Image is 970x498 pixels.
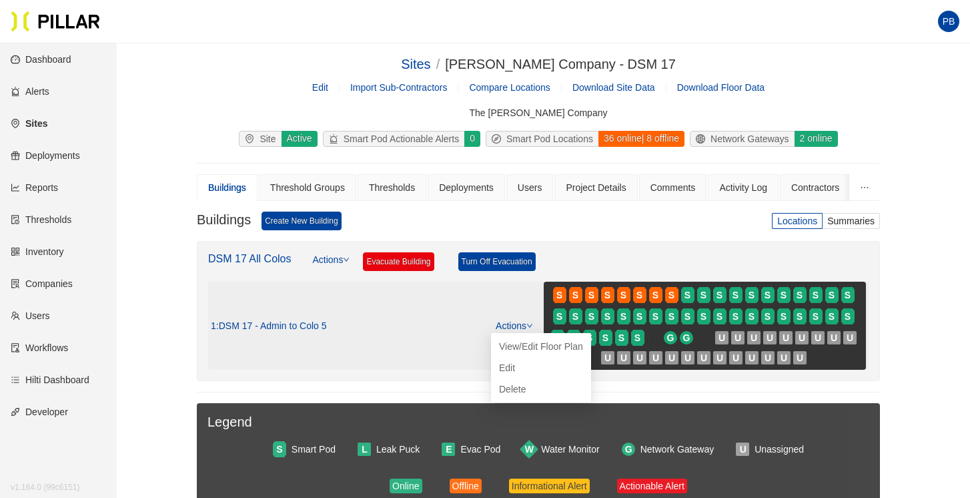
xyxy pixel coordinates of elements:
[650,180,696,195] div: Comments
[684,288,690,302] span: S
[208,180,246,195] div: Buildings
[684,350,691,365] span: U
[749,309,755,324] span: S
[445,54,676,75] div: [PERSON_NAME] Company - DSM 17
[525,442,534,457] span: W
[245,134,260,144] span: environment
[618,330,624,345] span: S
[845,288,851,302] span: S
[486,132,598,146] div: Smart Pod Locations
[696,134,710,144] span: global
[791,180,839,195] div: Contractors
[276,442,282,457] span: S
[281,131,318,147] div: Active
[831,330,837,345] span: U
[207,414,869,431] h3: Legend
[735,330,741,345] span: U
[636,288,642,302] span: S
[652,350,659,365] span: U
[11,375,89,385] a: barsHilti Dashboard
[197,105,880,120] div: The [PERSON_NAME] Company
[829,288,835,302] span: S
[799,330,805,345] span: U
[197,212,251,230] h3: Buildings
[716,309,722,324] span: S
[446,442,452,457] span: E
[667,330,674,345] span: G
[765,350,771,365] span: U
[634,330,640,345] span: S
[668,309,674,324] span: S
[777,216,817,226] span: Locations
[324,132,465,146] div: Smart Pod Actionable Alerts
[813,309,819,324] span: S
[781,309,787,324] span: S
[436,57,440,71] span: /
[464,131,480,147] div: 0
[716,288,722,302] span: S
[362,442,368,457] span: L
[392,479,419,493] div: Online
[350,82,448,93] span: Import Sub-Contractors
[794,131,838,147] div: 2 online
[620,288,626,302] span: S
[668,288,674,302] span: S
[496,320,533,331] a: Actions
[439,180,494,195] div: Deployments
[588,288,594,302] span: S
[751,330,757,345] span: U
[719,180,767,195] div: Activity Log
[208,253,292,264] a: DSM 17 All Colos
[556,309,562,324] span: S
[781,288,787,302] span: S
[602,330,608,345] span: S
[572,309,578,324] span: S
[526,322,533,329] span: down
[765,309,771,324] span: S
[749,350,755,365] span: U
[492,134,506,144] span: compass
[11,342,68,353] a: auditWorkflows
[11,310,50,321] a: teamUsers
[320,131,483,147] a: alertSmart Pod Actionable Alerts0
[845,309,851,324] span: S
[677,82,765,93] span: Download Floor Data
[797,288,803,302] span: S
[847,330,853,345] span: U
[11,246,64,257] a: qrcodeInventory
[604,350,611,365] span: U
[749,288,755,302] span: S
[700,309,706,324] span: S
[369,180,415,195] div: Thresholds
[797,309,803,324] span: S
[262,212,341,230] a: Create New Building
[733,350,739,365] span: U
[827,216,875,226] span: Summaries
[499,360,515,375] a: Edit
[499,382,583,397] span: Delete
[292,442,336,457] div: Smart Pod
[620,479,684,493] div: Actionable Alert
[460,442,500,457] div: Evac Pod
[690,132,794,146] div: Network Gateways
[765,288,771,302] span: S
[849,174,880,201] button: ellipsis
[11,11,100,32] a: Pillar Technologies
[860,183,869,192] span: ellipsis
[452,479,479,493] div: Offline
[11,278,73,289] a: solutionCompanies
[11,214,71,225] a: exceptionThresholds
[652,288,658,302] span: S
[700,350,707,365] span: U
[11,407,68,417] a: apiDeveloper
[625,442,632,457] span: G
[620,309,626,324] span: S
[329,134,344,144] span: alert
[829,309,835,324] span: S
[588,309,594,324] span: S
[683,330,690,345] span: G
[216,320,327,332] span: : DSM 17 - Admin to Colo 5
[239,132,281,146] div: Site
[943,11,955,32] span: PB
[11,86,49,97] a: alertAlerts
